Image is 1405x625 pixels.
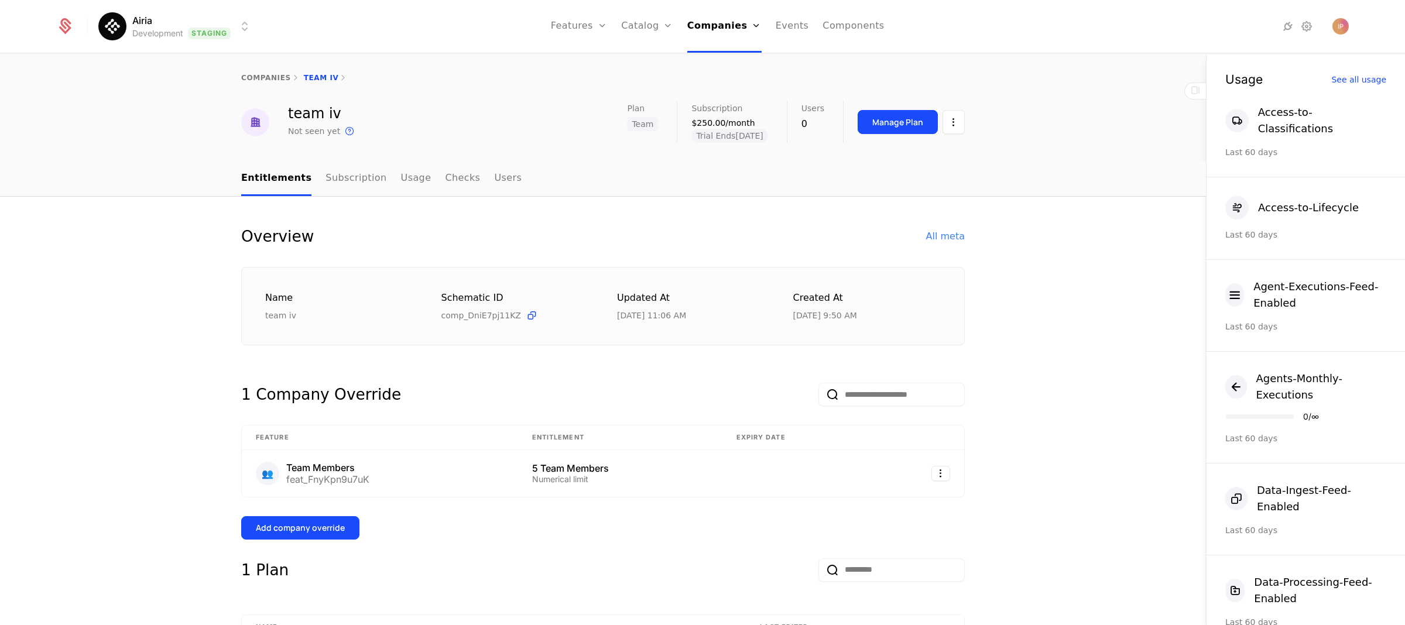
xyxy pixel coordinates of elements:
[722,425,873,450] th: Expiry date
[1253,279,1386,311] div: Agent-Executions-Feed-Enabled
[532,475,708,483] div: Numerical limit
[241,108,269,136] img: team iv
[1225,196,1359,219] button: Access-to-Lifecycle
[801,117,824,131] div: 0
[132,13,152,28] span: Airia
[1332,18,1349,35] button: Open user button
[256,522,345,534] div: Add company override
[241,516,359,540] button: Add company override
[241,74,291,82] a: companies
[532,463,708,473] div: 5 Team Members
[1225,279,1386,311] button: Agent-Executions-Feed-Enabled
[132,28,183,39] div: Development
[441,310,521,321] span: comp_DniE7pj11KZ
[1225,574,1386,607] button: Data-Processing-Feed-Enabled
[518,425,722,450] th: Entitlement
[288,107,357,121] div: team iv
[102,13,252,39] button: Select environment
[1225,432,1386,444] div: Last 60 days
[256,462,279,485] div: 👥
[1225,482,1386,515] button: Data-Ingest-Feed-Enabled
[691,104,742,112] span: Subscription
[1300,19,1314,33] a: Settings
[691,117,767,129] div: $250.00/month
[1225,146,1386,158] div: Last 60 days
[241,383,401,406] div: 1 Company Override
[241,558,289,582] div: 1 Plan
[1257,482,1386,515] div: Data-Ingest-Feed-Enabled
[288,125,340,137] div: Not seen yet
[627,117,658,131] span: Team
[926,229,965,243] div: All meta
[494,162,522,196] a: Users
[445,162,480,196] a: Checks
[793,291,941,305] div: Created at
[1225,524,1386,536] div: Last 60 days
[931,466,950,481] button: Select action
[325,162,386,196] a: Subscription
[1225,370,1386,403] button: Agents-Monthly-Executions
[265,310,413,321] div: team iv
[1225,104,1386,137] button: Access-to-Classifications
[188,28,231,39] span: Staging
[943,110,965,134] button: Select action
[1258,200,1359,216] div: Access-to-Lifecycle
[617,291,765,305] div: Updated at
[98,12,126,40] img: Airia
[1281,19,1295,33] a: Integrations
[441,291,590,305] div: Schematic ID
[286,475,369,484] div: feat_FnyKpn9u7uK
[691,129,767,143] span: Trial Ends [DATE]
[1225,321,1386,332] div: Last 60 days
[1225,73,1263,85] div: Usage
[265,291,413,305] div: Name
[241,162,522,196] ul: Choose Sub Page
[242,425,518,450] th: Feature
[801,104,824,112] span: Users
[1225,229,1386,241] div: Last 60 days
[1258,104,1386,137] div: Access-to-Classifications
[241,162,311,196] a: Entitlements
[1303,413,1319,421] div: 0 / ∞
[872,116,923,128] div: Manage Plan
[627,104,645,112] span: Plan
[793,310,857,321] div: 8/19/25, 9:50 AM
[858,110,938,134] button: Manage Plan
[401,162,431,196] a: Usage
[617,310,686,321] div: 8/19/25, 11:06 AM
[241,162,965,196] nav: Main
[1332,18,1349,35] img: Ivana Popova
[1256,370,1387,403] div: Agents-Monthly-Executions
[1254,574,1386,607] div: Data-Processing-Feed-Enabled
[1331,75,1386,84] div: See all usage
[241,225,314,248] div: Overview
[286,463,369,472] div: Team Members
